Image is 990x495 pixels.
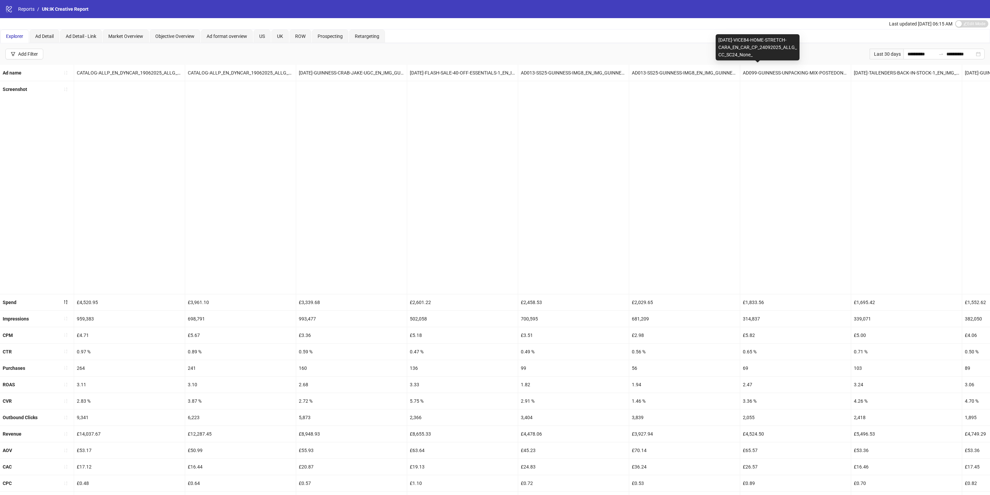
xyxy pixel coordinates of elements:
[108,34,143,39] span: Market Overview
[74,393,185,409] div: 2.83 %
[74,377,185,393] div: 3.11
[740,360,851,376] div: 69
[17,5,36,13] a: Reports
[185,459,296,475] div: £16.44
[63,70,68,75] span: sort-ascending
[407,311,518,327] div: 502,058
[518,426,629,442] div: £4,478.06
[3,365,25,371] b: Purchases
[3,70,21,76] b: Ad name
[74,311,185,327] div: 959,383
[3,464,12,469] b: CAC
[518,294,629,310] div: £2,458.53
[407,393,518,409] div: 5.75 %
[35,34,54,39] span: Ad Detail
[63,87,68,92] span: sort-ascending
[740,426,851,442] div: £4,524.50
[740,409,851,426] div: 2,055
[66,34,96,39] span: Ad Detail - Link
[3,431,21,437] b: Revenue
[155,34,195,39] span: Objective Overview
[296,327,407,343] div: £3.36
[407,294,518,310] div: £2,601.22
[629,459,740,475] div: £36.24
[629,393,740,409] div: 1.46 %
[185,409,296,426] div: 6,223
[407,459,518,475] div: £19.13
[629,426,740,442] div: £3,927.94
[407,327,518,343] div: £5.18
[63,432,68,436] span: sort-ascending
[63,399,68,403] span: sort-ascending
[296,377,407,393] div: 2.68
[518,327,629,343] div: £3.51
[63,481,68,486] span: sort-ascending
[296,409,407,426] div: 5,873
[629,65,740,81] div: AD013-SS25-GUINNESS-IMG8_EN_IMG_GUINNESS_CP_03062025_M_CC_SC24_None__
[296,459,407,475] div: £20.87
[518,377,629,393] div: 1.82
[207,34,247,39] span: Ad format overview
[296,65,407,81] div: [DATE]-GUINNESS-CRAB-JAKE-UGC_EN_IMG_GUINNESS_CP_17072025_ALLG_CC_SC1_None__ – Copy
[407,426,518,442] div: £8,655.33
[740,393,851,409] div: 3.36 %
[74,426,185,442] div: £14,037.67
[185,442,296,458] div: £50.99
[407,65,518,81] div: [DATE]-FLASH-SALE-40-OFF-ESSENTIALS-1_EN_IMG_ALL_SP_02092025_ALLG_CC_SC1_None__
[851,442,962,458] div: £53.36
[629,377,740,393] div: 1.94
[3,316,29,321] b: Impressions
[74,459,185,475] div: £17.12
[185,327,296,343] div: £5.67
[74,294,185,310] div: £4,520.95
[851,409,962,426] div: 2,418
[295,34,306,39] span: ROW
[296,294,407,310] div: £3,339.68
[518,459,629,475] div: £24.83
[407,377,518,393] div: 3.33
[3,300,16,305] b: Spend
[851,459,962,475] div: £16.46
[851,393,962,409] div: 4.26 %
[296,360,407,376] div: 160
[938,51,944,57] span: to
[296,311,407,327] div: 993,477
[851,311,962,327] div: 339,071
[185,311,296,327] div: 698,791
[63,300,68,304] span: sort-descending
[740,459,851,475] div: £26.57
[296,442,407,458] div: £55.93
[74,442,185,458] div: £53.17
[277,34,283,39] span: UK
[185,65,296,81] div: CATALOG-ALLP_EN_DYNCAR_19062025_ALLG_CC_SC3_None_RET
[889,21,952,27] span: Last updated [DATE] 06:15 AM
[185,294,296,310] div: £3,961.10
[42,6,89,12] span: UN:IK Creative Report
[740,442,851,458] div: £65.57
[407,344,518,360] div: 0.47 %
[3,448,12,453] b: AOV
[870,49,903,59] div: Last 30 days
[74,360,185,376] div: 264
[74,65,185,81] div: CATALOG-ALLP_EN_DYNCAR_19062025_ALLG_CC_SC3_None_PRO_
[318,34,343,39] span: Prospecting
[518,475,629,491] div: £0.72
[851,377,962,393] div: 3.24
[74,475,185,491] div: £0.48
[259,34,265,39] span: US
[185,393,296,409] div: 3.87 %
[63,333,68,337] span: sort-ascending
[63,415,68,420] span: sort-ascending
[740,294,851,310] div: £1,833.56
[3,87,27,92] b: Screenshot
[740,311,851,327] div: 314,837
[518,311,629,327] div: 700,595
[629,344,740,360] div: 0.56 %
[296,393,407,409] div: 2.72 %
[355,34,379,39] span: Retargeting
[851,360,962,376] div: 103
[185,360,296,376] div: 241
[407,409,518,426] div: 2,366
[740,475,851,491] div: £0.89
[3,415,38,420] b: Outbound Clicks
